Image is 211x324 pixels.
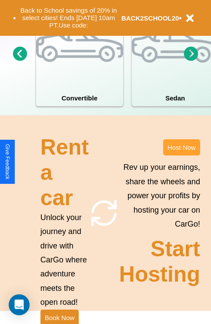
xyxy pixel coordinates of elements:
b: BACK2SCHOOL20 [121,14,179,22]
p: Rev up your earnings, share the wheels and power your profits by hosting your car on CarGo! [119,160,200,231]
div: Open Intercom Messenger [9,294,30,315]
button: Back to School savings of 20% in select cities! Ends [DATE] 10am PT.Use code: [16,4,121,31]
p: Unlock your journey and drive with CarGo where adventure meets the open road! [40,210,89,310]
h2: Start Hosting [119,236,200,287]
h2: Rent a car [40,134,89,210]
button: Host Now [163,139,200,155]
div: Give Feedback [4,144,10,179]
h4: Convertible [36,90,123,106]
